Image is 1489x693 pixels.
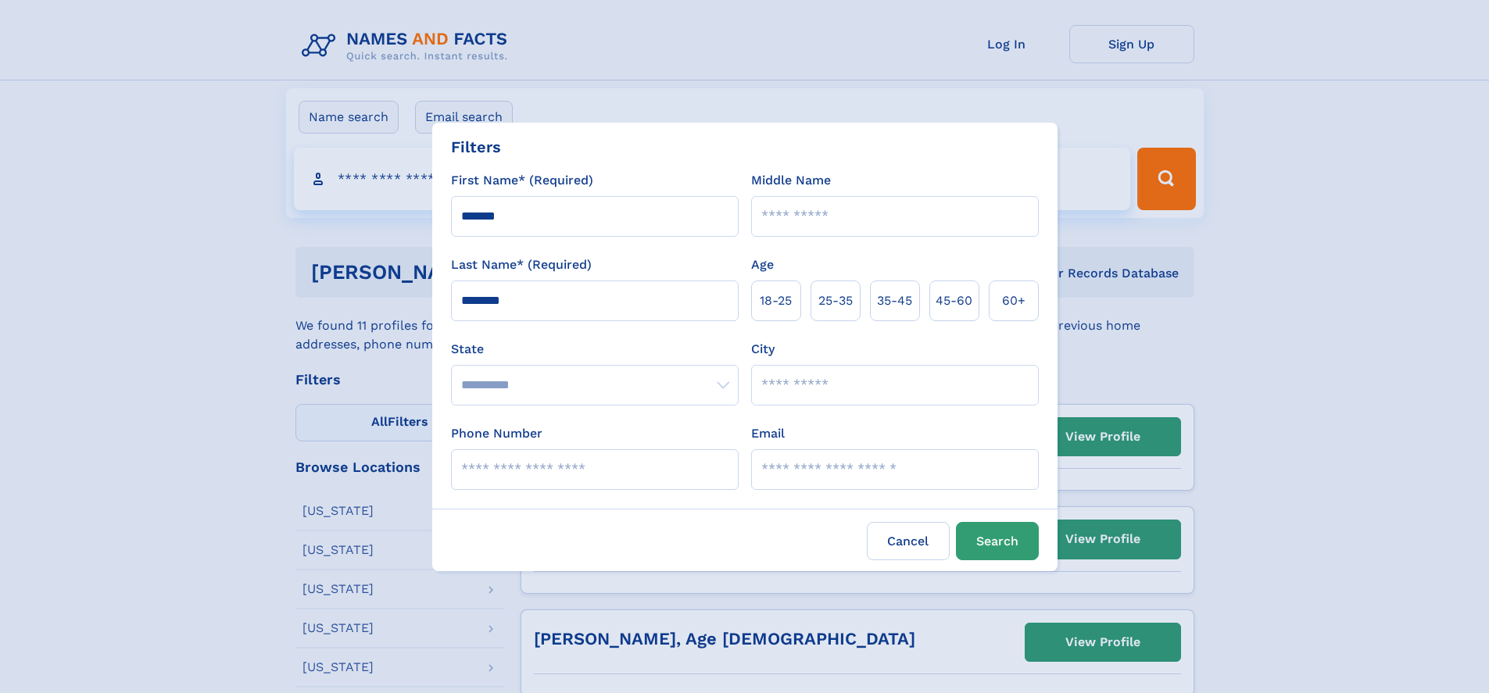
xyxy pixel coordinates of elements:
[451,340,739,359] label: State
[751,340,775,359] label: City
[751,255,774,274] label: Age
[451,424,542,443] label: Phone Number
[1002,291,1025,310] span: 60+
[956,522,1039,560] button: Search
[818,291,853,310] span: 25‑35
[936,291,972,310] span: 45‑60
[877,291,912,310] span: 35‑45
[751,424,785,443] label: Email
[451,255,592,274] label: Last Name* (Required)
[451,135,501,159] div: Filters
[760,291,792,310] span: 18‑25
[451,171,593,190] label: First Name* (Required)
[867,522,950,560] label: Cancel
[751,171,831,190] label: Middle Name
